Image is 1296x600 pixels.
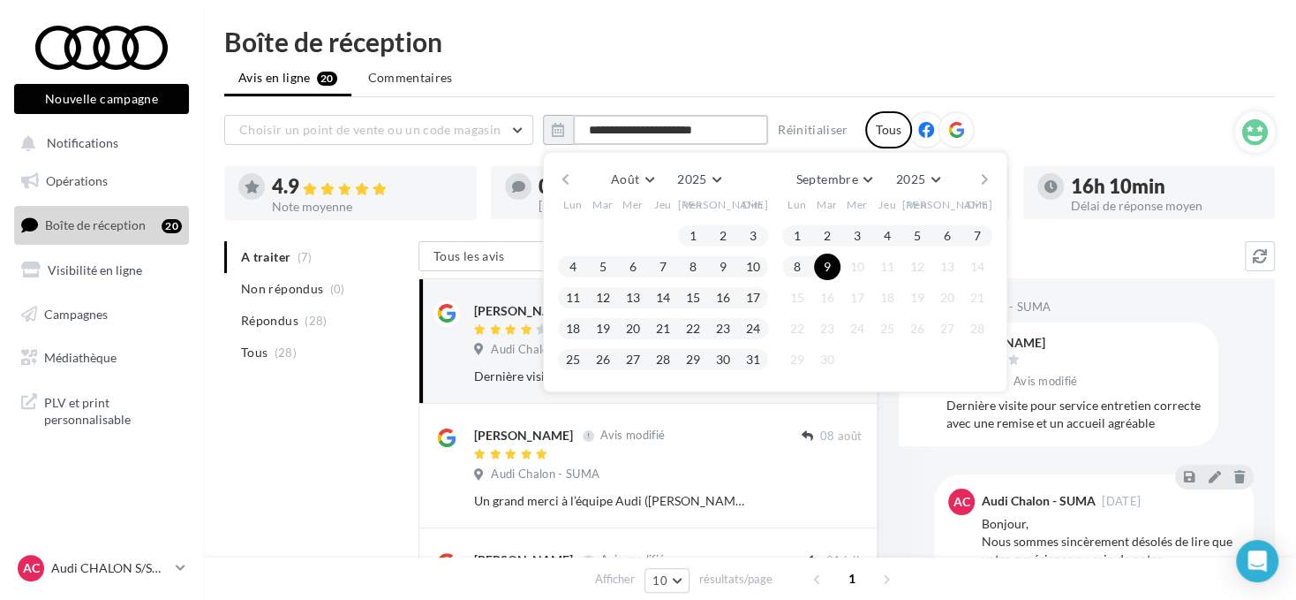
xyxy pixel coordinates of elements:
button: Août [604,167,660,192]
button: 30 [710,346,736,373]
div: [PERSON_NAME] [474,551,573,569]
button: 25 [560,346,586,373]
span: Jeu [654,197,672,212]
span: Mer [847,197,868,212]
span: Choisir un point de vente ou un code magasin [239,122,501,137]
button: Tous les avis [418,241,595,271]
button: 14 [650,285,676,311]
button: 19 [590,315,616,342]
button: 4 [874,223,900,249]
button: 23 [710,315,736,342]
div: Boîte de réception [224,28,1275,55]
button: 16 [710,285,736,311]
button: 26 [590,346,616,373]
button: 10 [844,254,870,280]
button: 10 [644,568,689,593]
button: 22 [784,315,810,342]
div: 0 [539,177,729,196]
button: 2025 [670,167,727,192]
div: Un grand merci à l’équipe Audi ([PERSON_NAME]) pour leur réactivité exceptionnelle. En urgence, i... [474,492,747,510]
span: Notifications [47,136,118,151]
button: 31 [740,346,766,373]
button: 1 [680,223,706,249]
button: 13 [934,254,961,280]
button: 21 [964,285,991,311]
button: 1 [784,223,810,249]
span: Non répondus [241,280,323,298]
div: Délai de réponse moyen [1071,200,1262,212]
button: 6 [620,254,646,280]
span: AC [953,493,970,511]
span: (28) [275,346,297,360]
button: 5 [590,254,616,280]
button: 11 [874,254,900,280]
button: 13 [620,285,646,311]
button: 2 [710,223,736,249]
span: Lun [563,197,583,212]
button: 6 [934,223,961,249]
span: 31 juil. [825,553,862,569]
button: 3 [740,223,766,249]
span: (28) [305,314,327,328]
button: Réinitialiser [771,119,855,141]
button: 19 [904,285,931,311]
button: 27 [620,346,646,373]
button: 23 [814,315,840,342]
span: [DATE] [1102,496,1141,507]
button: 3 [844,223,870,249]
button: 29 [680,346,706,373]
button: 21 [650,315,676,342]
a: Médiathèque [11,339,192,376]
span: résultats/page [699,571,772,588]
span: 08 août [820,429,862,444]
div: Open Intercom Messenger [1236,540,1278,582]
span: Commentaires [368,69,453,87]
button: 15 [784,285,810,311]
button: 28 [650,346,676,373]
button: 18 [560,315,586,342]
button: 9 [710,254,736,280]
span: Dim [967,197,988,212]
button: 26 [904,315,931,342]
span: Avis modifié [1013,374,1078,388]
div: Tous [865,111,912,148]
span: Avis modifié [600,429,665,443]
span: Campagnes [44,306,108,321]
a: Visibilité en ligne [11,252,192,289]
span: Septembre [796,171,858,186]
span: 1 [838,565,866,593]
div: 20 [162,219,182,233]
a: Boîte de réception20 [11,206,192,244]
span: Audi Chalon - SUMA [491,342,599,358]
div: Audi Chalon - SUMA [982,495,1096,507]
div: Note moyenne [272,201,463,213]
span: PLV et print personnalisable [44,391,182,429]
span: Lun [787,197,807,212]
a: PLV et print personnalisable [11,384,192,436]
button: 20 [620,315,646,342]
span: Jeu [878,197,896,212]
button: 17 [740,285,766,311]
span: [PERSON_NAME] [678,197,769,212]
span: Visibilité en ligne [48,262,142,277]
span: Août [611,171,639,186]
button: 20 [934,285,961,311]
span: Répondus [241,312,298,330]
button: 15 [680,285,706,311]
span: 2025 [677,171,706,186]
div: Dernière visite pour service entretien correcte avec une remise et un accueil agréable [474,368,747,385]
p: Audi CHALON S/SAONE [51,559,169,577]
span: (0) [330,282,345,296]
span: Avis modifié [600,553,665,567]
button: 12 [904,254,931,280]
span: 2025 [896,171,925,186]
a: AC Audi CHALON S/SAONE [14,551,189,585]
button: 5 [904,223,931,249]
button: 8 [784,254,810,280]
button: 14 [964,254,991,280]
div: [PERSON_NAME] [474,302,573,320]
button: 24 [740,315,766,342]
button: 7 [964,223,991,249]
button: 8 [680,254,706,280]
div: [PERSON_NAME] [946,337,1081,349]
